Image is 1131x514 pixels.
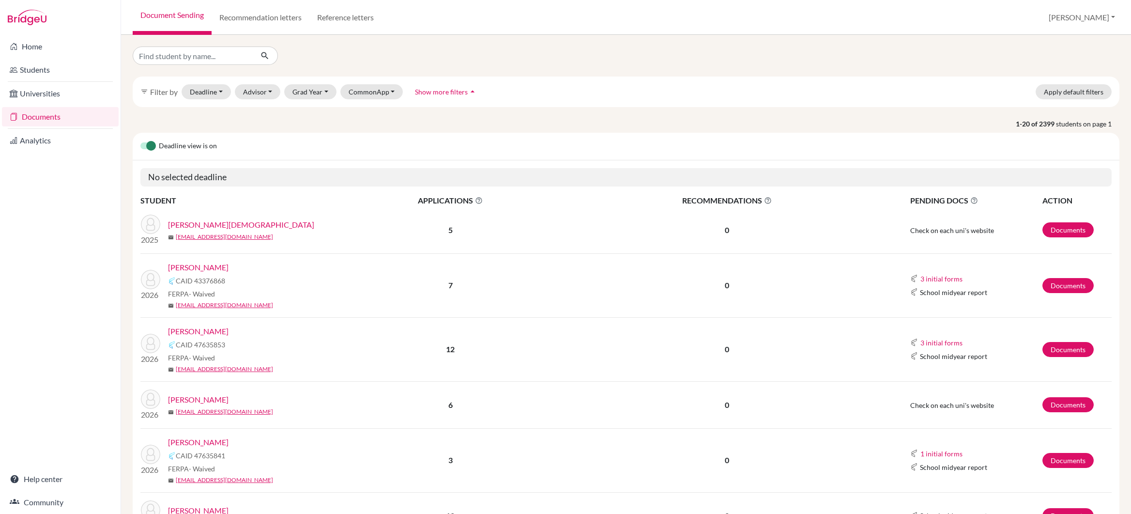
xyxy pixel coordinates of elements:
p: 0 [567,224,886,236]
img: Chen, Siyu [141,334,160,353]
button: [PERSON_NAME] [1044,8,1119,27]
img: Bridge-U [8,10,46,25]
img: GOEL, Ishaan [141,270,160,289]
p: 2026 [141,464,160,476]
p: 0 [567,343,886,355]
strong: 1-20 of 2399 [1016,119,1056,129]
span: FERPA [168,353,215,363]
a: Documents [1042,222,1094,237]
span: - Waived [189,290,215,298]
span: mail [168,409,174,415]
img: Common App logo [910,339,918,346]
a: Documents [1042,453,1094,468]
span: CAID 43376868 [176,276,225,286]
a: [PERSON_NAME] [168,326,229,337]
span: School midyear report [920,462,987,472]
img: MALVIYA, Vaishnavi [141,215,160,234]
p: 0 [567,399,886,411]
b: 3 [448,455,453,465]
b: 5 [448,225,453,234]
span: APPLICATIONS [335,195,566,206]
b: 12 [446,344,455,354]
a: Home [2,37,119,56]
b: 6 [448,400,453,409]
b: 7 [448,280,453,290]
p: 0 [567,454,886,466]
th: ACTION [1042,194,1112,207]
span: School midyear report [920,351,987,361]
button: Grad Year [284,84,336,99]
input: Find student by name... [133,47,253,65]
a: Documents [2,107,119,126]
a: [PERSON_NAME][DEMOGRAPHIC_DATA] [168,219,314,231]
span: - Waived [189,465,215,473]
a: Documents [1042,342,1094,357]
p: 2026 [141,353,160,365]
a: [PERSON_NAME] [168,262,229,273]
span: PENDING DOCS [910,195,1041,206]
span: Filter by [150,87,178,96]
button: Apply default filters [1036,84,1112,99]
span: mail [168,478,174,483]
h5: No selected deadline [140,168,1112,187]
a: Documents [1042,397,1094,412]
button: 3 initial forms [920,337,963,348]
button: 3 initial forms [920,273,963,284]
a: [EMAIL_ADDRESS][DOMAIN_NAME] [176,407,273,416]
p: 0 [567,280,886,291]
a: [EMAIL_ADDRESS][DOMAIN_NAME] [176,233,273,241]
a: Students [2,60,119,79]
a: [EMAIL_ADDRESS][DOMAIN_NAME] [176,301,273,310]
a: Community [2,493,119,512]
span: - Waived [189,354,215,362]
a: Help center [2,469,119,489]
img: Common App logo [910,288,918,296]
p: 2025 [141,234,160,246]
th: STUDENT [140,194,334,207]
span: Check on each uni's website [910,401,994,409]
i: filter_list [140,88,148,95]
img: Common App logo [168,452,176,460]
img: Common App logo [910,463,918,471]
span: Check on each uni's website [910,226,994,234]
button: Show more filtersarrow_drop_up [407,84,486,99]
span: FERPA [168,464,215,474]
a: [EMAIL_ADDRESS][DOMAIN_NAME] [176,476,273,484]
span: mail [168,234,174,240]
img: Common App logo [168,341,176,349]
button: CommonApp [340,84,403,99]
span: students on page 1 [1056,119,1119,129]
img: Common App logo [168,277,176,285]
span: CAID 47635853 [176,340,225,350]
span: FERPA [168,289,215,299]
p: 2026 [141,289,160,301]
img: Common App logo [910,275,918,282]
a: Universities [2,84,119,103]
span: Show more filters [415,88,468,96]
button: 1 initial forms [920,448,963,459]
span: School midyear report [920,287,987,297]
img: Common App logo [910,352,918,360]
span: CAID 47635841 [176,451,225,461]
button: Advisor [235,84,281,99]
a: [EMAIL_ADDRESS][DOMAIN_NAME] [176,365,273,374]
img: Common App logo [910,450,918,457]
img: ZHANG, Ziyan [141,389,160,409]
a: [PERSON_NAME] [168,394,229,405]
span: mail [168,367,174,373]
span: mail [168,303,174,309]
p: 2026 [141,409,160,421]
a: Analytics [2,131,119,150]
i: arrow_drop_up [468,87,477,96]
a: Documents [1042,278,1094,293]
img: SINGH, Kulraj [141,445,160,464]
button: Deadline [182,84,231,99]
span: RECOMMENDATIONS [567,195,886,206]
span: Deadline view is on [159,140,217,152]
a: [PERSON_NAME] [168,436,229,448]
